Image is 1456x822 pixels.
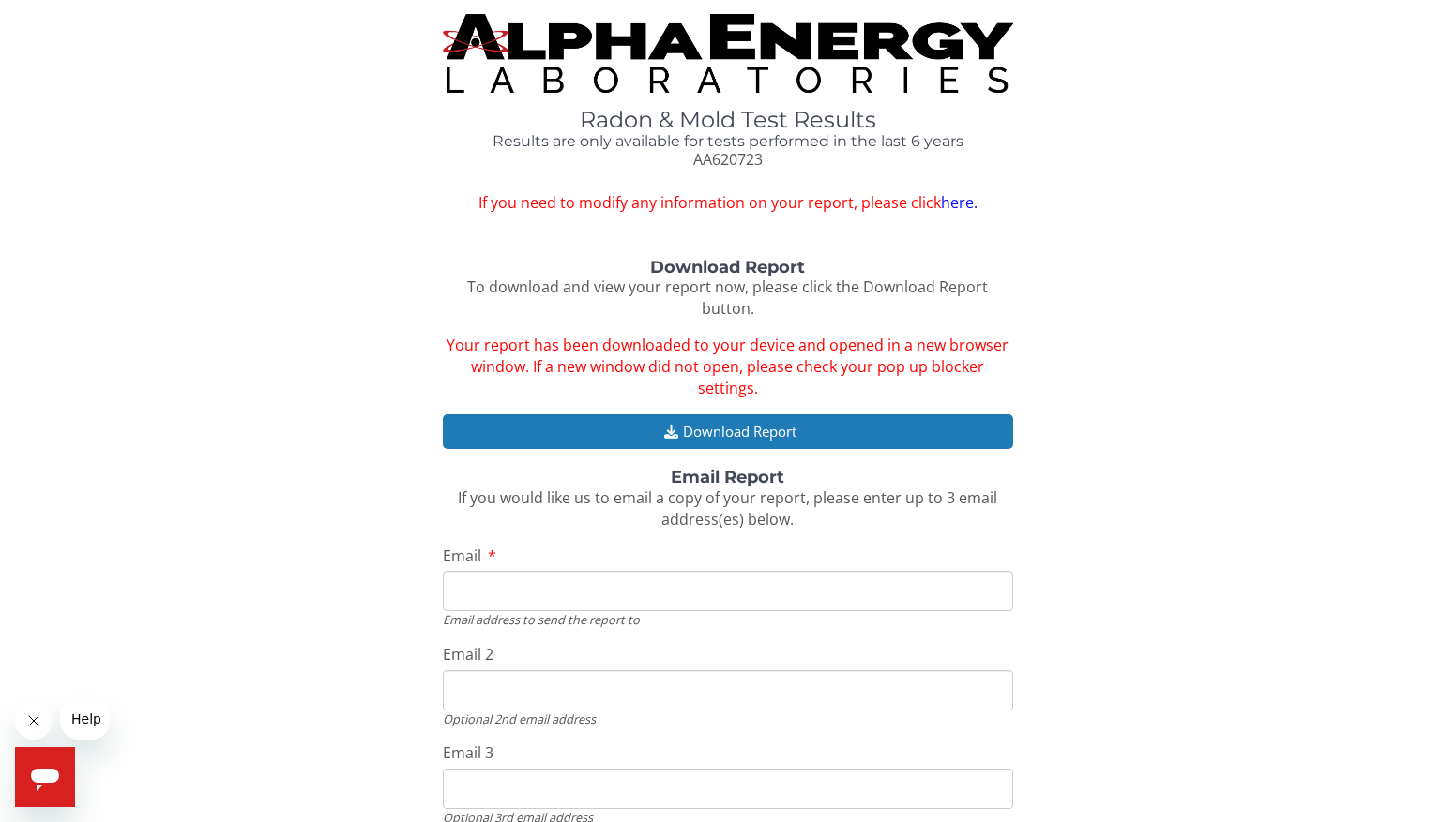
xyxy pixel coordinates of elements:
span: Your report has been downloaded to your device and opened in a new browser window. If a new windo... [447,335,1009,398]
span: If you would like us to email a copy of your report, please enter up to 3 email address(es) below. [458,487,997,530]
div: Email address to send the report to [443,611,1014,628]
strong: Email Report [671,467,784,487]
span: If you need to modify any information on your report, please click [443,192,1014,214]
img: TightCrop.jpg [443,14,1014,93]
iframe: Message from company [60,698,110,740]
span: To download and view your report now, please click the Download Report button. [467,276,988,319]
a: here. [941,192,978,213]
span: AA620723 [693,149,763,170]
iframe: Close message [15,702,53,740]
button: Download Report [443,414,1014,449]
h4: Results are only available for tests performed in the last 6 years [443,133,1014,150]
iframe: Button to launch messaging window [15,747,75,807]
span: Email [443,546,481,566]
h1: Radon & Mold Test Results [443,108,1014,132]
div: Optional 2nd email address [443,710,1014,727]
span: Email 3 [443,742,493,763]
span: Email 2 [443,644,493,665]
strong: Download Report [650,257,805,277]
